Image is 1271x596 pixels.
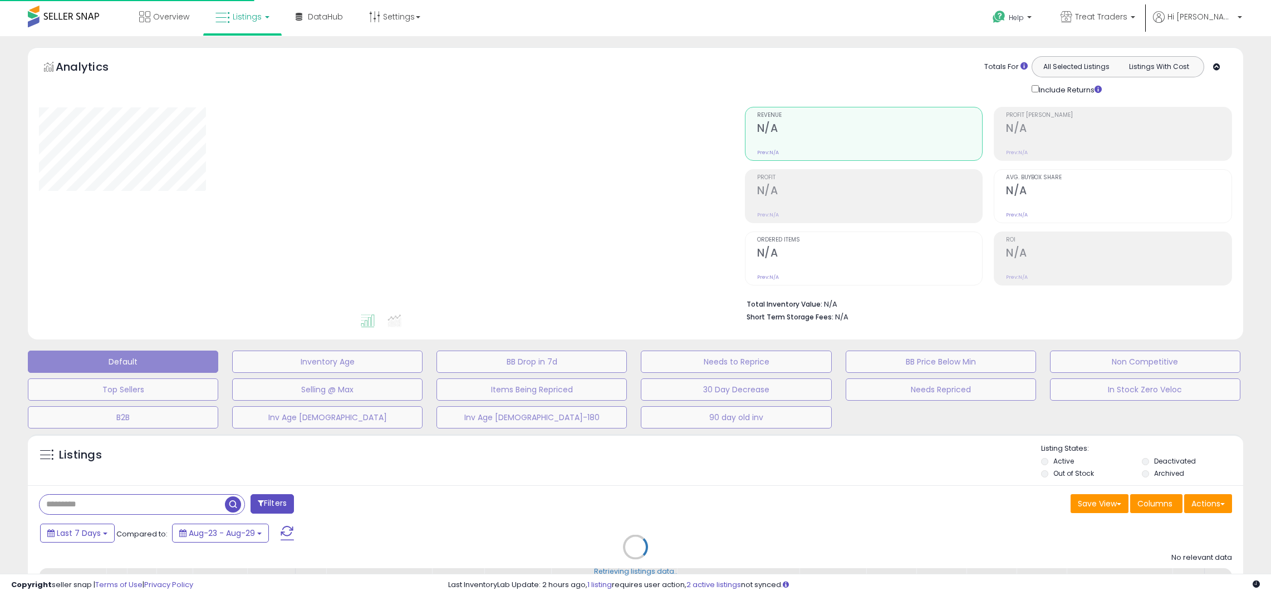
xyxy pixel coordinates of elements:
[1050,351,1240,373] button: Non Competitive
[757,211,779,218] small: Prev: N/A
[11,580,193,590] div: seller snap | |
[747,299,822,309] b: Total Inventory Value:
[757,274,779,280] small: Prev: N/A
[641,406,831,428] button: 90 day old inv
[1050,378,1240,401] button: In Stock Zero Veloc
[984,2,1043,36] a: Help
[641,378,831,401] button: 30 Day Decrease
[1006,211,1028,218] small: Prev: N/A
[232,406,423,428] button: Inv Age [DEMOGRAPHIC_DATA]
[28,351,218,373] button: Default
[1009,13,1024,22] span: Help
[1023,83,1115,96] div: Include Returns
[1167,11,1234,22] span: Hi [PERSON_NAME]
[28,378,218,401] button: Top Sellers
[1006,274,1028,280] small: Prev: N/A
[757,149,779,156] small: Prev: N/A
[594,567,678,577] div: Retrieving listings data..
[232,351,423,373] button: Inventory Age
[1153,11,1242,36] a: Hi [PERSON_NAME]
[153,11,189,22] span: Overview
[1035,60,1118,74] button: All Selected Listings
[1006,237,1231,243] span: ROI
[1006,122,1231,137] h2: N/A
[436,378,627,401] button: Items Being Repriced
[1006,112,1231,119] span: Profit [PERSON_NAME]
[56,59,130,77] h5: Analytics
[992,10,1006,24] i: Get Help
[1006,175,1231,181] span: Avg. Buybox Share
[1117,60,1200,74] button: Listings With Cost
[757,237,983,243] span: Ordered Items
[747,312,833,322] b: Short Term Storage Fees:
[757,175,983,181] span: Profit
[747,297,1224,310] li: N/A
[11,579,52,590] strong: Copyright
[757,112,983,119] span: Revenue
[757,122,983,137] h2: N/A
[233,11,262,22] span: Listings
[436,351,627,373] button: BB Drop in 7d
[641,351,831,373] button: Needs to Reprice
[835,312,848,322] span: N/A
[984,62,1028,72] div: Totals For
[1006,247,1231,262] h2: N/A
[1006,184,1231,199] h2: N/A
[846,378,1036,401] button: Needs Repriced
[232,378,423,401] button: Selling @ Max
[757,184,983,199] h2: N/A
[1006,149,1028,156] small: Prev: N/A
[846,351,1036,373] button: BB Price Below Min
[757,247,983,262] h2: N/A
[308,11,343,22] span: DataHub
[1075,11,1127,22] span: Treat Traders
[436,406,627,428] button: Inv Age [DEMOGRAPHIC_DATA]-180
[28,406,218,428] button: B2B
